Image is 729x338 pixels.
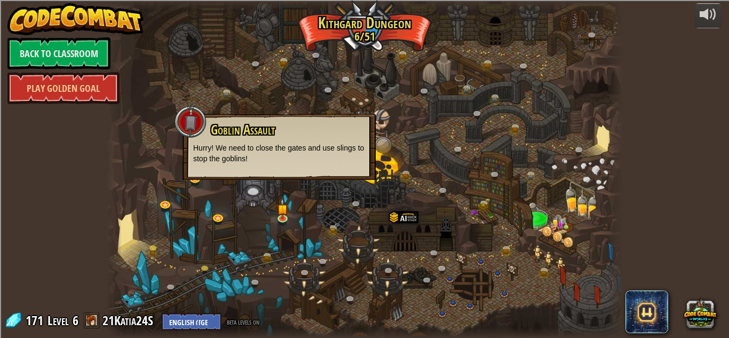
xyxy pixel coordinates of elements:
img: CodeCombat - Learn how to code by playing a game [7,3,144,35]
img: portrait.png [485,198,491,202]
a: Back to Classroom [7,37,110,69]
img: level-banner-started.png [276,199,289,219]
img: portrait.png [335,223,340,227]
p: Hurry! We need to close the gates and use slings to stop the goblins! [193,143,365,164]
a: Play Golden Goal [7,72,120,104]
span: Goblin Assault [211,121,275,139]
